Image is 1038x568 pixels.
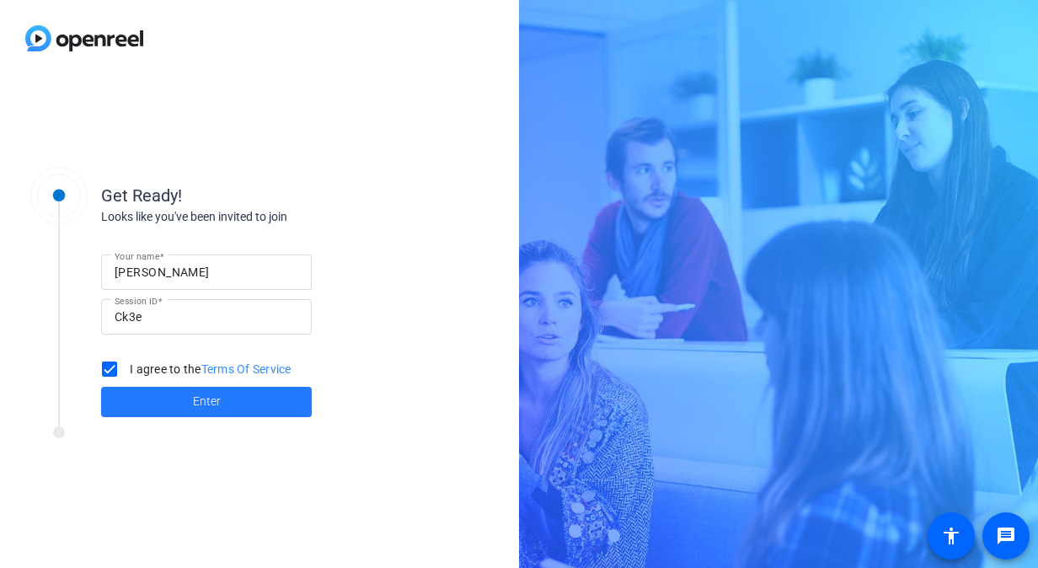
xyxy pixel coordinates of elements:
[996,526,1016,546] mat-icon: message
[941,526,961,546] mat-icon: accessibility
[126,361,292,378] label: I agree to the
[201,362,292,376] a: Terms Of Service
[115,296,158,306] mat-label: Session ID
[101,208,438,226] div: Looks like you've been invited to join
[115,251,159,261] mat-label: Your name
[101,387,312,417] button: Enter
[193,393,221,410] span: Enter
[101,183,438,208] div: Get Ready!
